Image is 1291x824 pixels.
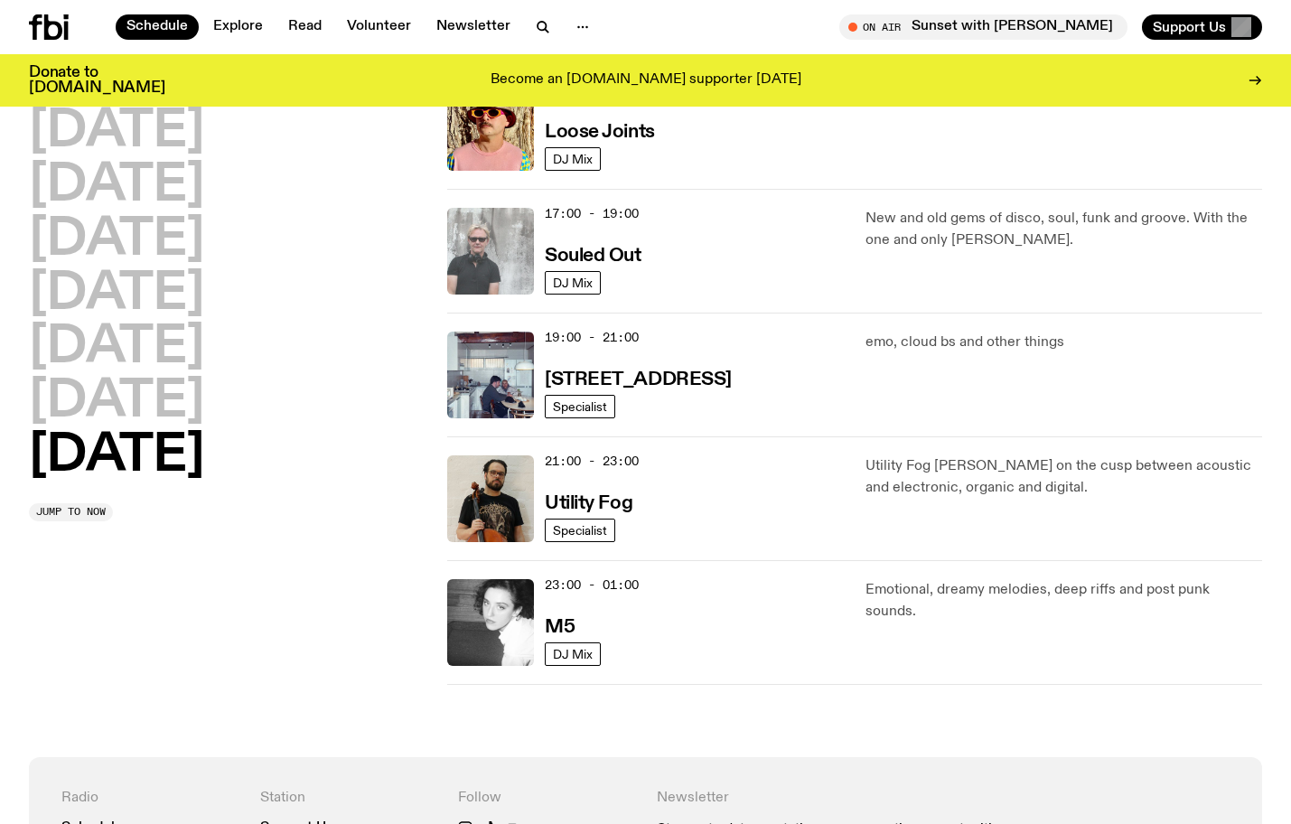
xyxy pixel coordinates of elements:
a: Newsletter [426,14,521,40]
h3: Donate to [DOMAIN_NAME] [29,65,165,96]
img: Stephen looks directly at the camera, wearing a black tee, black sunglasses and headphones around... [447,208,534,295]
a: Souled Out [545,243,641,266]
a: Explore [202,14,274,40]
span: 23:00 - 01:00 [545,576,639,594]
a: DJ Mix [545,147,601,171]
h3: M5 [545,618,575,637]
h3: [STREET_ADDRESS] [545,370,732,389]
h4: Newsletter [657,790,1032,807]
p: New and old gems of disco, soul, funk and groove. With the one and only [PERSON_NAME]. [865,208,1262,251]
span: 19:00 - 21:00 [545,329,639,346]
p: Utility Fog [PERSON_NAME] on the cusp between acoustic and electronic, organic and digital. [865,455,1262,499]
button: [DATE] [29,269,204,320]
img: Pat sits at a dining table with his profile facing the camera. Rhea sits to his left facing the c... [447,332,534,418]
span: DJ Mix [553,647,593,660]
p: Emotional, dreamy melodies, deep riffs and post punk sounds. [865,579,1262,623]
button: [DATE] [29,377,204,427]
span: DJ Mix [553,276,593,289]
a: DJ Mix [545,642,601,666]
span: Specialist [553,399,607,413]
button: [DATE] [29,107,204,157]
button: [DATE] [29,161,204,211]
a: Schedule [116,14,199,40]
img: Tyson stands in front of a paperbark tree wearing orange sunglasses, a suede bucket hat and a pin... [447,84,534,171]
a: Volunteer [336,14,422,40]
img: A black and white photo of Lilly wearing a white blouse and looking up at the camera. [447,579,534,666]
span: Specialist [553,523,607,537]
a: Utility Fog [545,491,632,513]
button: [DATE] [29,431,204,482]
button: On AirSunset with [PERSON_NAME] [839,14,1127,40]
button: [DATE] [29,215,204,266]
h3: Loose Joints [545,123,655,142]
span: Tune in live [859,20,1118,33]
span: DJ Mix [553,152,593,165]
span: 17:00 - 19:00 [545,205,639,222]
h4: Station [260,790,437,807]
button: Jump to now [29,503,113,521]
span: Jump to now [36,507,106,517]
span: Support Us [1153,19,1226,35]
img: Peter holds a cello, wearing a black graphic tee and glasses. He looks directly at the camera aga... [447,455,534,542]
h4: Radio [61,790,239,807]
h3: Souled Out [545,247,641,266]
a: M5 [545,614,575,637]
span: 21:00 - 23:00 [545,453,639,470]
h4: Follow [458,790,635,807]
p: emo, cloud bs and other things [865,332,1262,353]
a: [STREET_ADDRESS] [545,367,732,389]
p: Become an [DOMAIN_NAME] supporter [DATE] [491,72,801,89]
a: Read [277,14,332,40]
button: [DATE] [29,323,204,373]
button: Support Us [1142,14,1262,40]
a: Loose Joints [545,119,655,142]
a: Specialist [545,395,615,418]
a: Specialist [545,519,615,542]
h3: Utility Fog [545,494,632,513]
a: DJ Mix [545,271,601,295]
